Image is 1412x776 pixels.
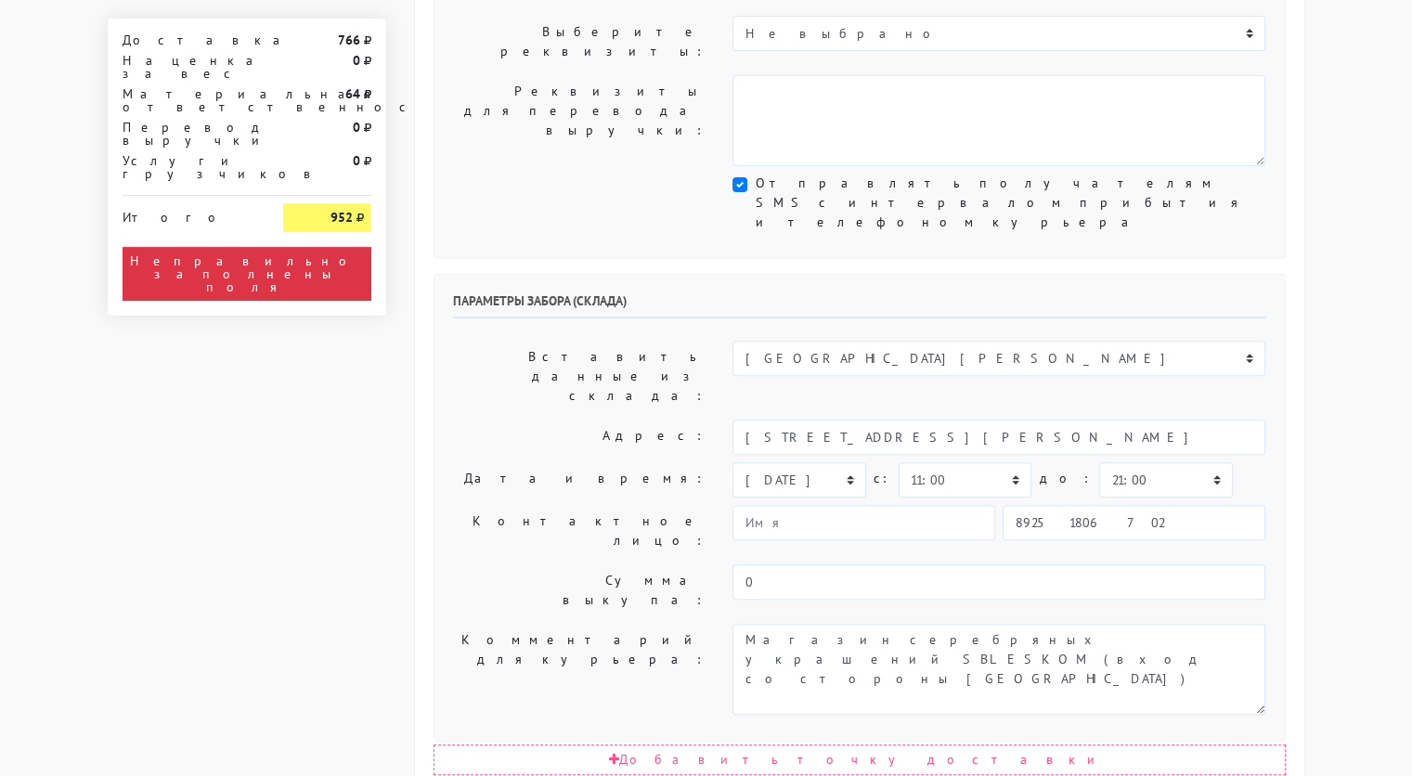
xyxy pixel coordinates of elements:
div: Итого [123,203,256,224]
label: Комментарий для курьера: [439,624,719,715]
label: Реквизиты для перевода выручки: [439,75,719,166]
label: до: [1039,462,1092,495]
strong: 0 [352,52,359,69]
div: Услуги грузчиков [109,154,270,180]
strong: 766 [337,32,359,48]
label: Сумма выкупа: [439,564,719,616]
label: Выберите реквизиты: [439,16,719,68]
label: c: [874,462,891,495]
div: Доставка [109,33,270,46]
div: Материальная ответственность [109,87,270,113]
strong: 64 [344,85,359,102]
strong: 0 [352,119,359,136]
div: Добавить точку доставки [434,744,1286,775]
div: Перевод выручки [109,121,270,147]
strong: 952 [330,209,352,226]
label: Адрес: [439,420,719,455]
input: Телефон [1003,505,1265,540]
label: Контактное лицо: [439,505,719,557]
strong: 0 [352,152,359,169]
label: Вставить данные из склада: [439,341,719,412]
input: Имя [732,505,995,540]
label: Дата и время: [439,462,719,498]
div: Наценка за вес [109,54,270,80]
label: Отправлять получателям SMS с интервалом прибытия и телефоном курьера [755,174,1265,232]
div: Неправильно заполнены поля [123,247,371,301]
h6: Параметры забора (склада) [453,293,1266,318]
